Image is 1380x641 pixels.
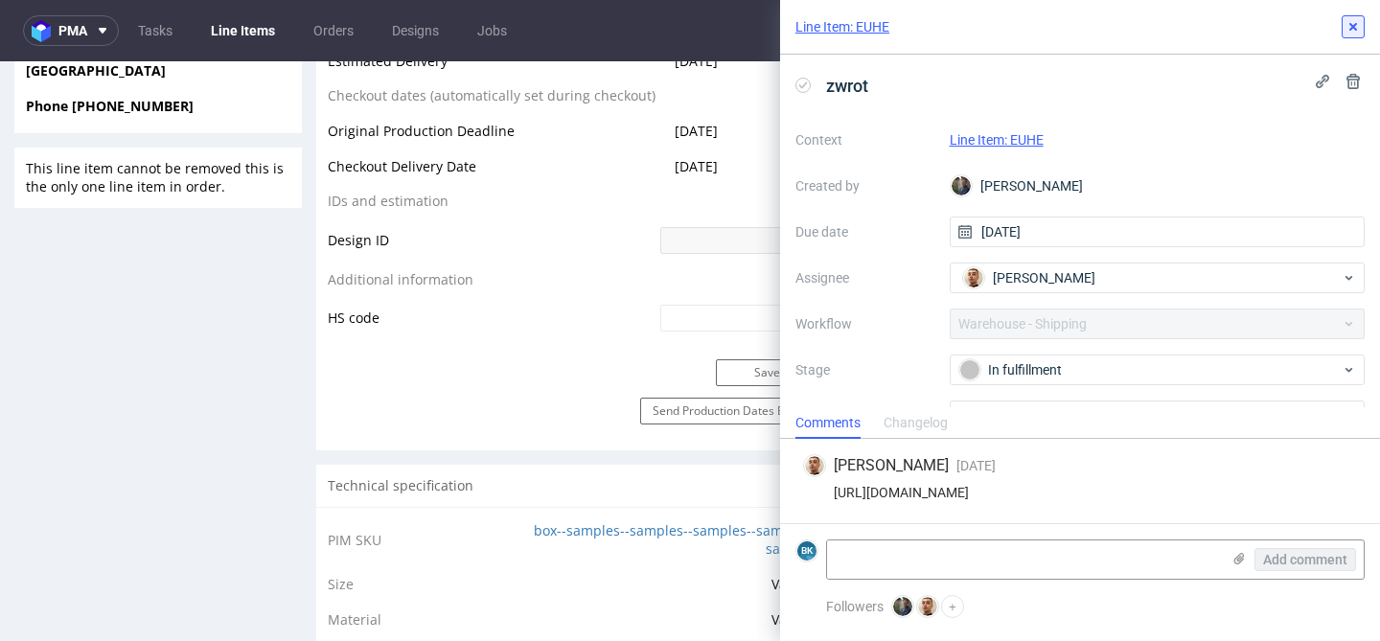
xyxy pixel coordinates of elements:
[795,408,861,439] div: Comments
[862,45,885,68] img: share_image_120x120.png
[328,514,354,532] span: Size
[126,15,184,46] a: Tasks
[466,15,518,46] a: Jobs
[328,94,655,129] td: Checkout Delivery Date
[302,15,365,46] a: Orders
[993,268,1095,287] span: [PERSON_NAME]
[964,268,983,287] img: Bartłomiej Leśniczuk
[803,485,1357,500] div: [URL][DOMAIN_NAME]
[316,403,831,446] div: Technical specification
[795,358,934,381] label: Stage
[328,207,655,242] td: Additional information
[959,359,1341,380] div: In fulfillment
[818,70,876,102] span: zwrot
[675,60,718,79] span: [DATE]
[380,15,450,46] a: Designs
[32,20,58,42] img: logo
[771,514,819,532] span: Various
[795,404,934,489] label: Description
[952,176,971,195] img: Maciej Sobola
[795,312,934,335] label: Workflow
[534,460,819,497] a: box--samples--samples--samples--samples--samples
[795,17,889,36] a: Line Item: EUHE
[771,549,819,567] span: Various
[23,15,119,46] button: pma
[897,45,1009,72] p: Comment to
[971,52,997,65] a: EUHE
[795,128,934,151] label: Context
[1314,130,1354,147] a: View all
[956,458,996,473] span: [DATE]
[199,15,287,46] a: Line Items
[14,86,302,147] div: This line item cannot be removed this is the only one line item in order.
[884,408,948,439] div: Changelog
[805,456,824,475] img: Bartłomiej Leśniczuk
[328,469,381,488] span: PIM SKU
[834,455,949,476] span: [PERSON_NAME]
[675,96,718,114] span: [DATE]
[26,35,194,54] strong: Phone [PHONE_NUMBER]
[950,132,1044,148] a: Line Item: EUHE
[950,171,1366,201] div: [PERSON_NAME]
[1276,171,1350,194] div: [DATE]
[795,266,934,289] label: Assignee
[640,336,819,363] button: Send Production Dates Email
[328,128,655,164] td: IDs and estimation
[862,128,898,148] span: Tasks
[950,401,1366,492] textarea: Wróciło do Pęcic. Prośba o dyspo.
[898,165,966,180] div: In fulfillment
[328,164,655,207] td: Design ID
[897,160,967,204] div: zwrot
[328,241,655,272] td: HS code
[328,23,655,58] td: Checkout dates (automatically set during checkout)
[795,174,934,197] label: Created by
[918,597,937,616] img: Bartłomiej Leśniczuk
[1329,172,1348,192] img: Bartłomiej Leśniczuk
[866,217,1350,247] input: Type to create new task
[716,298,819,325] button: Save
[1302,45,1354,72] button: Send
[797,541,816,561] figcaption: BK
[795,220,934,243] label: Due date
[328,549,381,567] span: Material
[328,58,655,94] td: Original Production Deadline
[826,599,884,614] span: Followers
[58,24,87,37] span: pma
[893,597,912,616] img: Maciej Sobola
[941,595,964,618] button: +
